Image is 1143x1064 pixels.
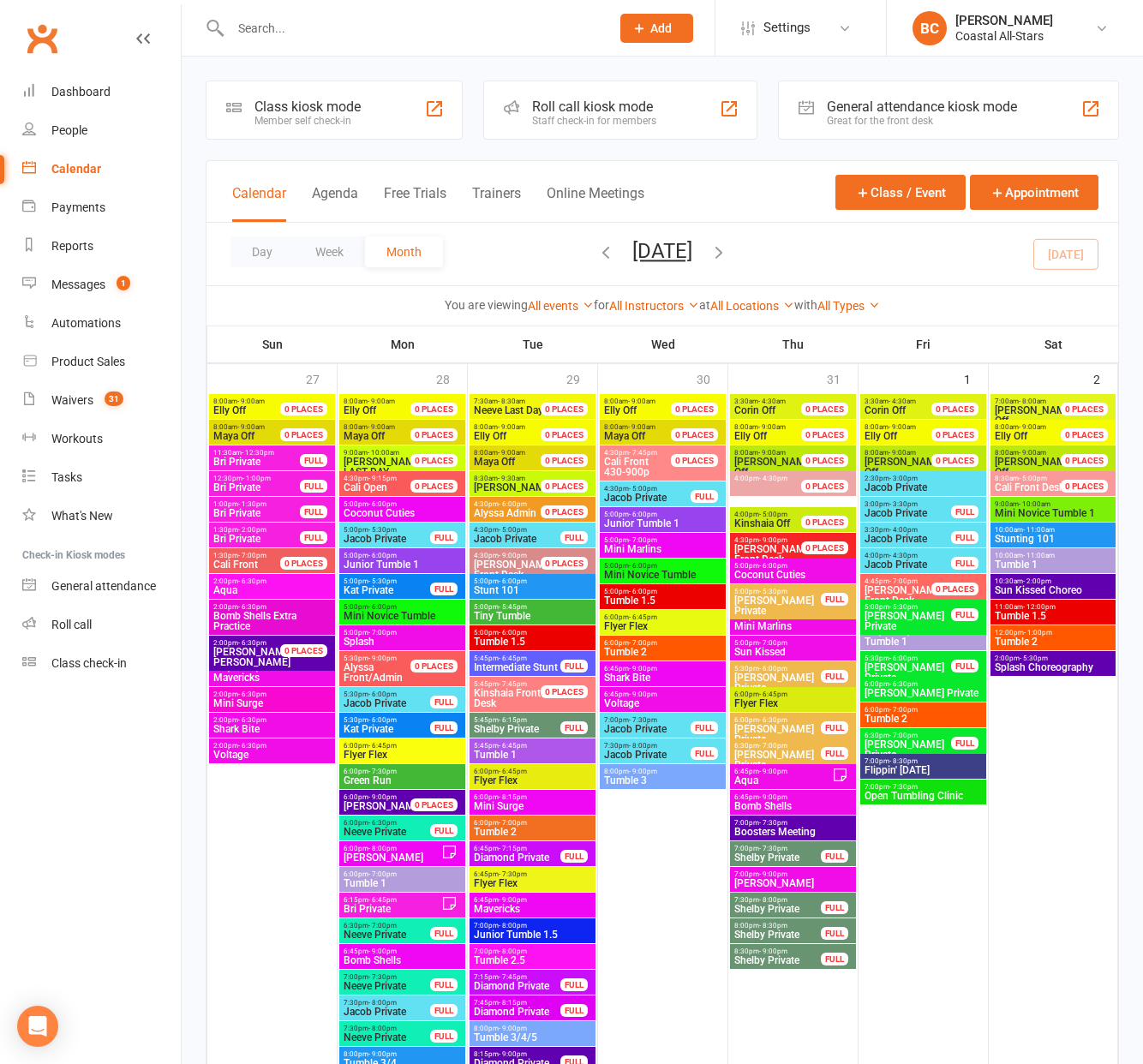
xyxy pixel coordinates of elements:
span: - 6:00pm [368,500,397,508]
div: 0 PLACES [1061,480,1108,493]
span: - 6:00pm [629,562,657,570]
span: - 5:00pm [1019,475,1047,482]
span: Coconut Cuties [343,508,462,518]
div: 0 PLACES [541,480,588,493]
span: Jacob Private [473,534,561,544]
span: - 3:30pm [889,500,918,508]
div: Coastal All-Stars [955,28,1053,44]
span: - 6:00pm [629,511,657,518]
button: Month [365,236,443,267]
a: Waivers 31 [22,381,181,420]
span: Corin Off [734,404,775,416]
span: - 8:00am [1019,398,1046,405]
div: 0 PLACES [280,403,327,415]
span: - 6:30pm [238,577,266,585]
span: Elly Off [865,430,897,442]
span: 8:00am [994,423,1081,431]
span: - 9:00am [758,423,786,431]
div: 31 [827,364,858,392]
span: Junior Tumble 1 [343,559,462,570]
div: 0 PLACES [931,428,978,441]
span: - 9:00am [237,398,265,405]
div: FULL [430,531,458,544]
div: FULL [300,531,327,544]
div: 0 PLACES [541,557,588,570]
span: - 12:00pm [1023,603,1056,611]
div: 30 [697,364,727,392]
span: 8:30am [473,475,561,482]
span: 4:30pm [473,552,561,559]
span: 3:30pm [864,526,952,534]
span: - 9:00am [498,423,525,431]
span: - 9:00am [368,423,395,431]
a: Class kiosk mode [22,644,181,683]
span: - 7:00pm [889,577,918,585]
input: Search... [225,16,598,40]
a: Product Sales [22,343,181,381]
span: 8:00am [994,449,1081,457]
span: - 5:00pm [759,511,787,518]
span: 4:30pm [473,526,561,534]
span: 8:00am [864,423,952,431]
span: 8:00am [212,423,301,431]
th: Sun [207,326,338,362]
span: - 7:00pm [238,552,266,559]
div: 0 PLACES [931,403,978,415]
a: Dashboard [22,73,181,111]
a: Roll call [22,606,181,644]
div: 0 PLACES [280,428,327,441]
div: 0 PLACES [671,454,718,467]
span: 5:00pm [343,552,462,559]
span: Maya Off [213,430,254,442]
span: - 6:00pm [368,552,397,559]
span: - 9:00am [889,423,916,431]
span: - 9:00pm [499,552,527,559]
span: [PERSON_NAME] Off [995,404,1074,427]
span: [PERSON_NAME] Front Desk [865,584,944,607]
span: 4:00pm [864,552,952,559]
a: Clubworx [21,17,63,60]
span: - 9:00am [628,398,655,405]
span: 8:00am [864,449,952,457]
span: [PERSON_NAME] [474,481,554,493]
span: Mini Novice Tumble [603,570,722,580]
div: 0 PLACES [671,428,718,441]
span: Mini Novice Tumble 1 [994,508,1112,518]
span: 10:30am [994,577,1112,585]
div: Roll call kiosk mode [532,99,656,115]
span: Elly Off [734,430,767,442]
span: Jacob Private [343,534,431,544]
a: Reports [22,227,181,266]
span: 4:00pm [733,511,822,518]
button: Calendar [232,185,286,222]
span: Maya Off [604,430,645,442]
span: Stunting 101 [994,534,1112,544]
div: 0 PLACES [931,583,978,595]
span: - 6:00pm [629,588,657,595]
div: FULL [430,583,458,595]
span: 5:00pm [733,562,853,570]
div: General attendance kiosk mode [827,99,1017,115]
div: Workouts [51,432,103,445]
button: Add [620,14,693,43]
span: - 9:00am [889,449,916,457]
div: Payments [51,200,105,214]
span: 5:00pm [343,500,462,508]
a: Tasks [22,458,181,497]
span: [PERSON_NAME] Private [733,595,822,616]
span: Tumble 1.5 [603,595,722,606]
span: Jacob Private [864,559,952,570]
th: Wed [598,326,728,362]
span: - 6:30pm [238,603,266,611]
div: 0 PLACES [410,403,458,415]
span: - 5:30pm [889,603,918,611]
span: 1:30pm [212,526,301,534]
span: Bri Private [212,534,301,544]
span: Elly Off [213,404,246,416]
span: 5:00pm [864,603,952,611]
div: 28 [436,364,467,392]
span: Elly Off [604,404,637,416]
a: People [22,111,181,150]
span: 3:00pm [864,500,952,508]
span: 5:00pm [473,577,592,585]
